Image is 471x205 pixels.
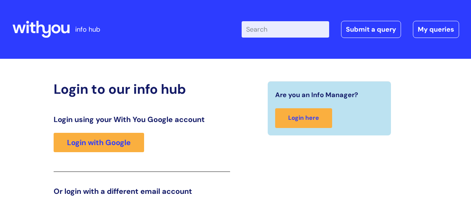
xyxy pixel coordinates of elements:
[341,21,401,38] a: Submit a query
[275,89,358,101] span: Are you an Info Manager?
[242,21,329,38] input: Search
[54,187,230,196] h3: Or login with a different email account
[75,23,100,35] p: info hub
[54,115,230,124] h3: Login using your With You Google account
[54,133,144,152] a: Login with Google
[413,21,459,38] a: My queries
[54,81,230,97] h2: Login to our info hub
[275,108,332,128] a: Login here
